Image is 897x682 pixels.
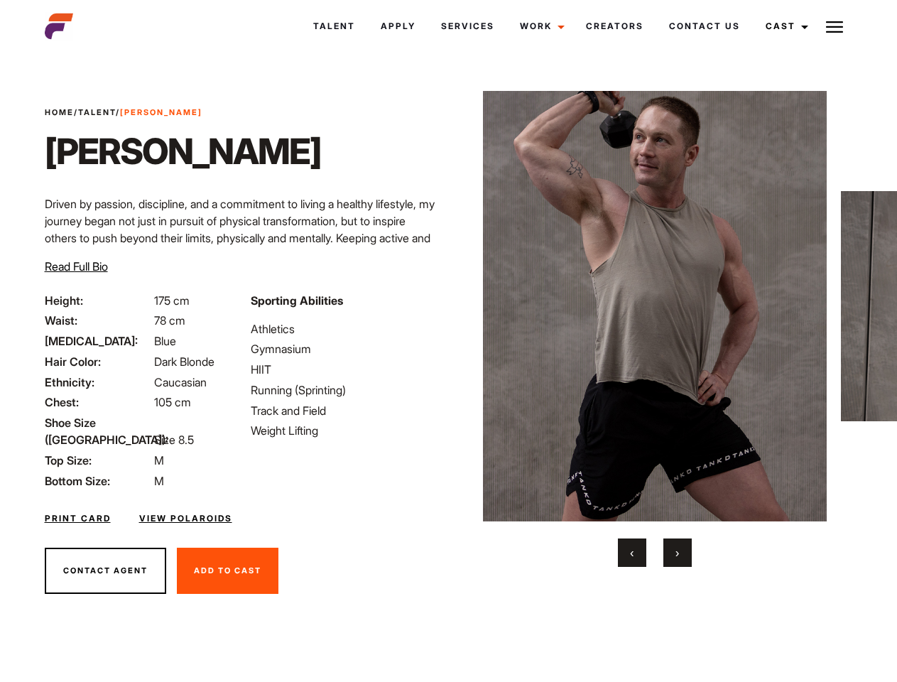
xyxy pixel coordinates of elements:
a: Talent [78,107,116,117]
span: Blue [154,334,176,348]
li: HIIT [251,361,440,378]
span: Hair Color: [45,353,151,370]
button: Read Full Bio [45,258,108,275]
li: Weight Lifting [251,422,440,439]
a: Services [428,7,507,45]
a: Creators [573,7,656,45]
span: M [154,474,164,488]
span: Chest: [45,394,151,411]
p: Driven by passion, discipline, and a commitment to living a healthy lifestyle, my journey began n... [45,195,440,281]
img: cropped-aefm-brand-fav-22-square.png [45,12,73,40]
li: Athletics [251,320,440,337]
strong: Sporting Abilities [251,293,343,308]
a: View Polaroids [139,512,232,525]
li: Running (Sprinting) [251,381,440,399]
span: 175 cm [154,293,190,308]
a: Work [507,7,573,45]
span: Size 8.5 [154,433,194,447]
button: Contact Agent [45,548,166,595]
a: Apply [368,7,428,45]
a: Home [45,107,74,117]
span: Previous [630,546,634,560]
span: 105 cm [154,395,191,409]
span: Top Size: [45,452,151,469]
strong: [PERSON_NAME] [120,107,202,117]
img: Burger icon [826,18,843,36]
a: Contact Us [656,7,753,45]
span: Next [675,546,679,560]
span: 78 cm [154,313,185,328]
span: / / [45,107,202,119]
li: Track and Field [251,402,440,419]
span: Ethnicity: [45,374,151,391]
a: Cast [753,7,817,45]
span: M [154,453,164,467]
span: Bottom Size: [45,472,151,489]
span: Read Full Bio [45,259,108,274]
span: Dark Blonde [154,354,214,369]
span: Add To Cast [194,565,261,575]
span: Height: [45,292,151,309]
a: Talent [300,7,368,45]
button: Add To Cast [177,548,278,595]
span: [MEDICAL_DATA]: [45,332,151,350]
li: Gymnasium [251,340,440,357]
h1: [PERSON_NAME] [45,130,321,173]
span: Shoe Size ([GEOGRAPHIC_DATA]): [45,414,151,448]
a: Print Card [45,512,111,525]
span: Waist: [45,312,151,329]
span: Caucasian [154,375,207,389]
